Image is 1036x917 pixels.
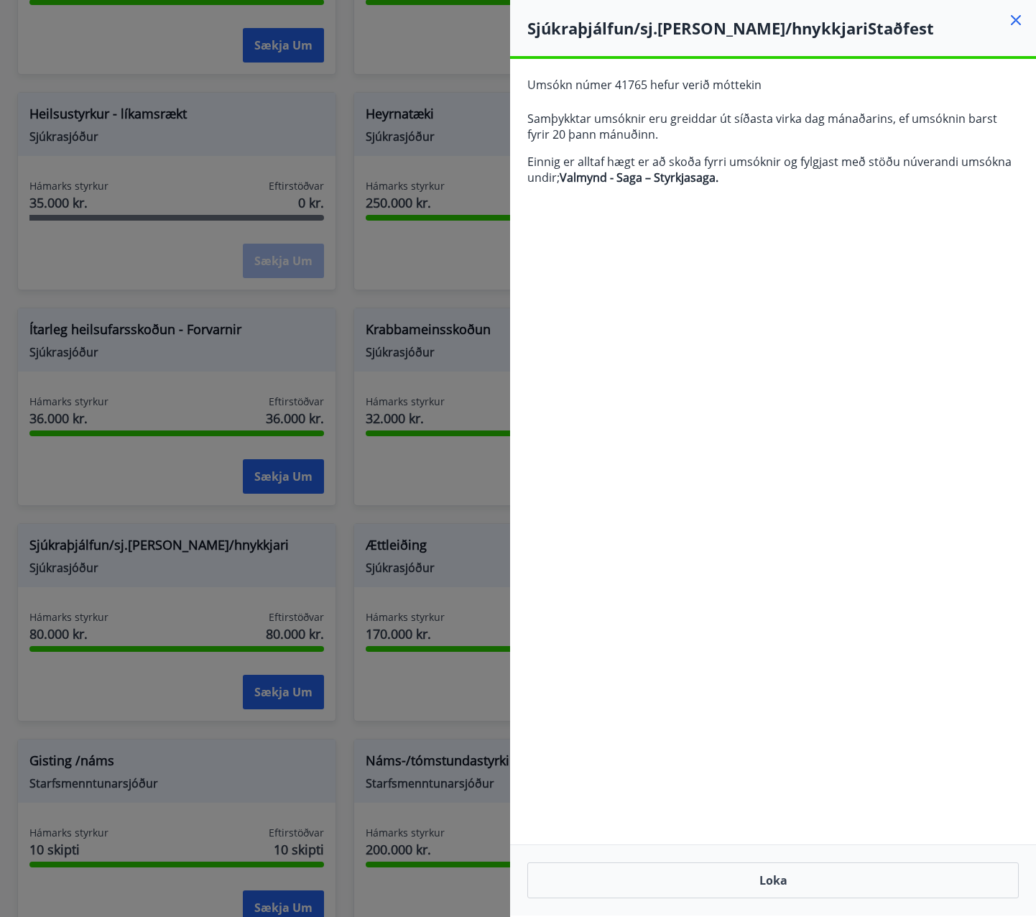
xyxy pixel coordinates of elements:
p: Samþykktar umsóknir eru greiddar út síðasta virka dag mánaðarins, ef umsóknin barst fyrir 20 þann... [527,111,1019,142]
span: Umsókn númer 41765 hefur verið móttekin [527,77,762,93]
h4: Sjúkraþjálfun/sj.[PERSON_NAME]/hnykkjari Staðfest [527,17,1036,39]
button: Loka [527,862,1019,898]
strong: Valmynd - Saga – Styrkjasaga. [560,170,718,185]
p: Einnig er alltaf hægt er að skoða fyrri umsóknir og fylgjast með stöðu núverandi umsókna undir; [527,154,1019,185]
